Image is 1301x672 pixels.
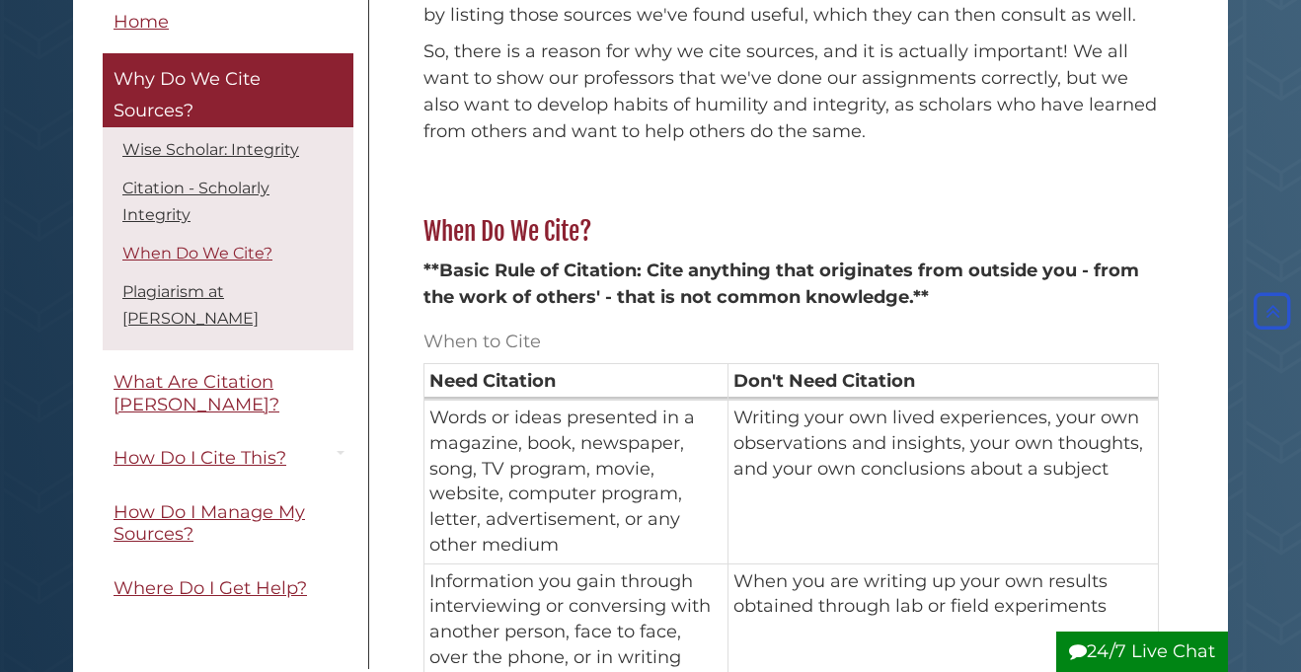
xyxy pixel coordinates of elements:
span: How Do I Cite This? [114,448,286,470]
button: 24/7 Live Chat [1056,632,1228,672]
caption: When to Cite [423,321,1159,363]
strong: **Basic Rule of Citation: Cite anything that originates from outside you - from the work of other... [423,260,1139,308]
span: Where Do I Get Help? [114,577,307,599]
td: Words or ideas presented in a magazine, book, newspaper, song, TV program, movie, website, comput... [424,400,728,563]
td: Writing your own lived experiences, your own observations and insights, your own thoughts, and yo... [728,400,1159,563]
h2: When Do We Cite? [414,216,1169,248]
a: What Are Citation [PERSON_NAME]? [103,361,353,427]
a: Plagiarism at [PERSON_NAME] [122,283,259,329]
a: Why Do We Cite Sources? [103,54,353,128]
span: Home [114,11,169,33]
th: Need Citation [424,363,728,400]
span: Why Do We Cite Sources? [114,69,261,122]
th: Don't Need Citation [728,363,1159,400]
a: How Do I Manage My Sources? [103,490,353,557]
a: Wise Scholar: Integrity [122,141,299,160]
a: Citation - Scholarly Integrity [122,180,269,225]
a: Back to Top [1249,300,1296,322]
p: So, there is a reason for why we cite sources, and it is actually important! We all want to show ... [423,38,1159,145]
span: How Do I Manage My Sources? [114,501,305,546]
span: What Are Citation [PERSON_NAME]? [114,372,279,416]
a: Where Do I Get Help? [103,566,353,611]
a: How Do I Cite This? [103,437,353,482]
a: When Do We Cite? [122,245,272,263]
